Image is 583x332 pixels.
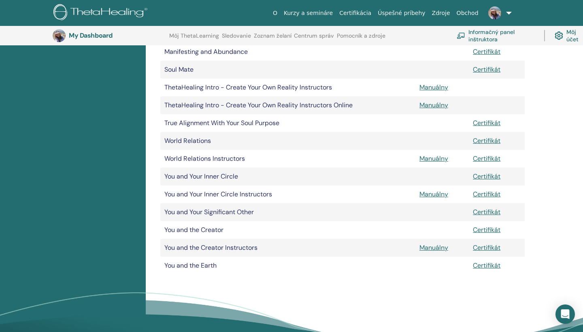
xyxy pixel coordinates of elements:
a: Manuálny [419,101,448,109]
a: Môj ThetaLearning [169,32,219,45]
a: Certifikát [473,243,500,252]
td: Soul Mate [160,61,415,79]
a: Certifikát [473,261,500,270]
a: Informačný panel inštruktora [457,27,534,45]
a: Úspešné príbehy [374,6,428,21]
a: Certifikát [473,47,500,56]
a: Certifikát [473,190,500,198]
img: default.jpg [53,29,66,42]
a: Certifikát [473,208,500,216]
td: World Relations Instructors [160,150,415,168]
a: Manuálny [419,243,448,252]
td: You and Your Inner Circle Instructors [160,185,415,203]
a: Zdroje [429,6,453,21]
img: default.jpg [488,6,501,19]
a: Zoznam želaní [254,32,291,45]
a: Manuálny [419,190,448,198]
a: Manuálny [419,154,448,163]
td: You and the Earth [160,257,415,275]
a: Manuálny [419,83,448,92]
td: You and Your Significant Other [160,203,415,221]
td: You and the Creator Instructors [160,239,415,257]
a: Certifikát [473,226,500,234]
td: You and Your Inner Circle [160,168,415,185]
img: logo.png [53,4,150,22]
a: Certifikát [473,119,500,127]
a: Certifikát [473,136,500,145]
a: Certifikát [473,172,500,181]
a: O [270,6,281,21]
div: Open Intercom Messenger [555,304,575,324]
a: Centrum správ [294,32,334,45]
img: cog.svg [555,30,563,41]
a: Certifikácia [336,6,374,21]
td: ThetaHealing Intro - Create Your Own Reality Instructors Online [160,96,415,114]
a: Certifikát [473,154,500,163]
td: True Alignment With Your Soul Purpose [160,114,415,132]
td: World Relations [160,132,415,150]
h3: My Dashboard [69,32,150,39]
td: You and the Creator [160,221,415,239]
a: Sledovanie [222,32,251,45]
a: Obchod [453,6,482,21]
img: chalkboard-teacher.svg [457,32,465,39]
a: Kurzy a semináre [281,6,336,21]
a: Pomocník a zdroje [337,32,385,45]
td: Manifesting and Abundance [160,43,415,61]
a: Certifikát [473,65,500,74]
td: ThetaHealing Intro - Create Your Own Reality Instructors [160,79,415,96]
